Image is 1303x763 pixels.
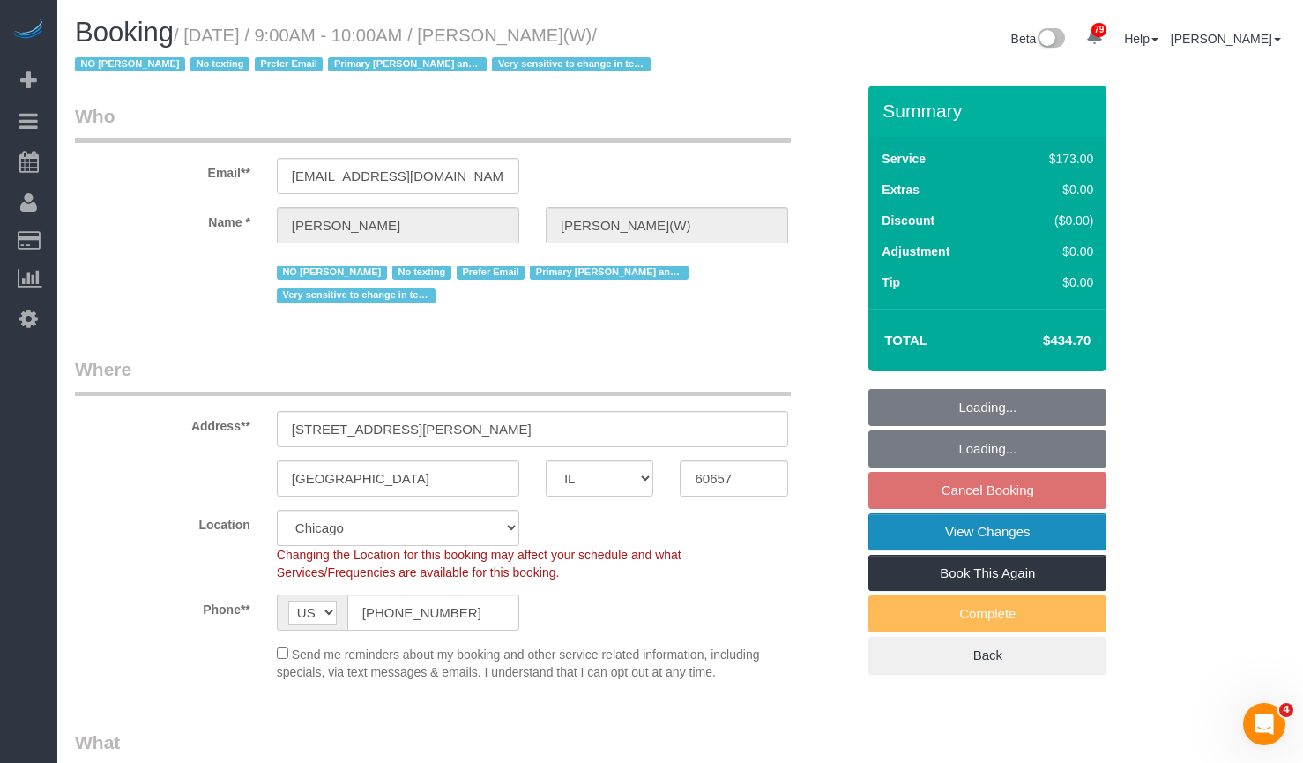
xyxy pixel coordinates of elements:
input: Zip Code** [680,460,788,497]
a: [PERSON_NAME] [1171,32,1281,46]
strong: Total [884,333,927,348]
a: Beta [1011,32,1066,46]
a: Help [1124,32,1158,46]
label: Name * [62,207,264,231]
span: Booking [75,17,174,48]
a: Back [868,637,1106,674]
span: Very sensitive to change in techs [492,57,651,71]
a: 79 [1077,18,1112,56]
legend: Who [75,103,791,143]
label: Adjustment [882,243,949,260]
iframe: Intercom live chat [1243,703,1285,745]
input: First Name** [277,207,519,243]
span: No texting [392,266,451,280]
span: Primary [PERSON_NAME] and [PERSON_NAME] [530,266,689,280]
div: $0.00 [1012,243,1094,260]
a: Book This Again [868,555,1106,592]
span: Changing the Location for this booking may affect your schedule and what Services/Frequencies are... [277,548,681,580]
span: NO [PERSON_NAME] [75,57,185,71]
div: ($0.00) [1012,212,1094,229]
span: Primary [PERSON_NAME] and [PERSON_NAME] [328,57,487,71]
small: / [DATE] / 9:00AM - 10:00AM / [PERSON_NAME](W) [75,26,656,75]
img: Automaid Logo [11,18,46,42]
label: Extras [882,181,920,198]
h3: Summary [882,101,1098,121]
span: No texting [190,57,249,71]
span: Send me reminders about my booking and other service related information, including specials, via... [277,647,760,679]
label: Tip [882,273,900,291]
div: $0.00 [1012,273,1094,291]
span: 79 [1091,23,1106,37]
h4: $434.70 [990,333,1091,348]
span: Prefer Email [255,57,323,71]
a: View Changes [868,513,1106,550]
span: 4 [1279,703,1293,717]
div: $173.00 [1012,150,1094,168]
img: New interface [1036,28,1065,51]
legend: Where [75,356,791,396]
div: $0.00 [1012,181,1094,198]
span: Prefer Email [457,266,525,280]
span: Very sensitive to change in techs [277,288,436,303]
label: Location [62,510,264,534]
label: Discount [882,212,934,229]
input: Last Name* [546,207,788,243]
span: NO [PERSON_NAME] [277,266,387,280]
label: Service [882,150,926,168]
